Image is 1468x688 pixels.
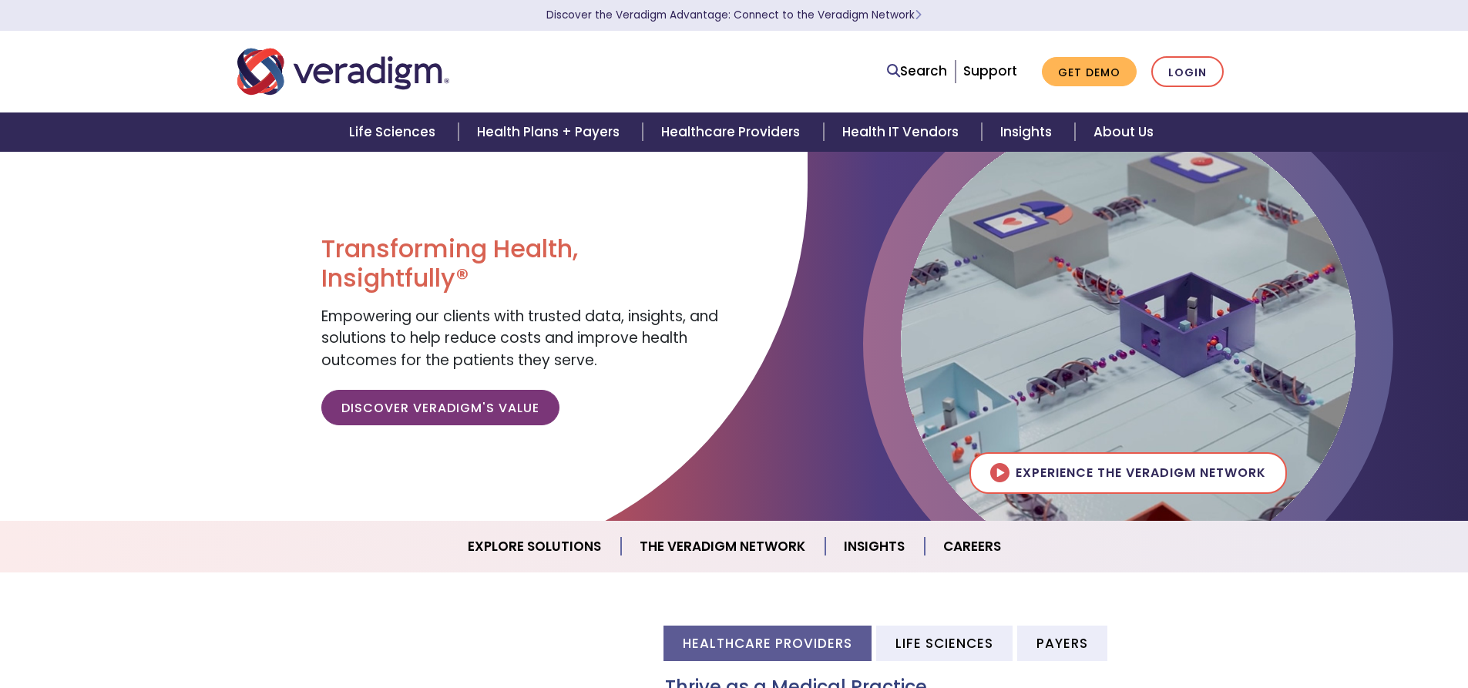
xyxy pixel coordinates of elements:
[982,112,1075,152] a: Insights
[915,8,922,22] span: Learn More
[1151,56,1224,88] a: Login
[824,112,982,152] a: Health IT Vendors
[963,62,1017,80] a: Support
[459,112,643,152] a: Health Plans + Payers
[321,306,718,371] span: Empowering our clients with trusted data, insights, and solutions to help reduce costs and improv...
[449,527,621,566] a: Explore Solutions
[925,527,1020,566] a: Careers
[331,112,459,152] a: Life Sciences
[876,626,1013,660] li: Life Sciences
[546,8,922,22] a: Discover the Veradigm Advantage: Connect to the Veradigm NetworkLearn More
[321,234,722,294] h1: Transforming Health, Insightfully®
[621,527,825,566] a: The Veradigm Network
[825,527,925,566] a: Insights
[663,626,872,660] li: Healthcare Providers
[321,390,559,425] a: Discover Veradigm's Value
[1075,112,1172,152] a: About Us
[237,46,449,97] img: Veradigm logo
[1042,57,1137,87] a: Get Demo
[1017,626,1107,660] li: Payers
[643,112,823,152] a: Healthcare Providers
[887,61,947,82] a: Search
